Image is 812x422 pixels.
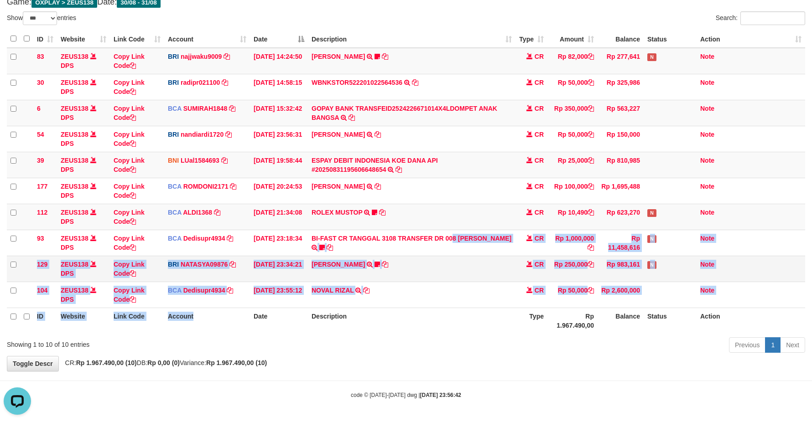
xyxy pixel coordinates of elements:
span: BCA [168,105,182,112]
a: [PERSON_NAME] [312,53,365,60]
a: Copy Rp 25,000 to clipboard [588,157,594,164]
span: Has Note [647,235,656,243]
a: BI-FAST CR TANGGAL 3108 TRANSFER DR 008 [PERSON_NAME] [312,235,511,242]
th: Amount: activate to sort column ascending [547,30,598,48]
a: Note [700,105,714,112]
a: Copy Rp 50,000 to clipboard [588,131,594,138]
a: ROMDONI2171 [183,183,229,190]
strong: Rp 1.967.490,00 (10) [76,359,137,366]
td: DPS [57,204,110,230]
a: ESPAY DEBIT INDONESIA KOE DANA API #20250831195606648654 [312,157,438,173]
td: [DATE] 23:56:31 [250,126,308,152]
a: Copy Link Code [114,79,145,95]
a: radipr021100 [181,79,220,86]
a: Copy BI-FAST CR TANGGAL 3108 TRANSFER DR 008 TOTO TAUFIK HIDAYA to clipboard [327,244,333,251]
a: Next [780,337,805,353]
a: Note [700,209,714,216]
span: BCA [168,209,182,216]
th: Website [57,308,110,334]
span: CR [535,209,544,216]
a: Copy najjwaku9009 to clipboard [224,53,230,60]
span: BNI [168,157,179,164]
a: [PERSON_NAME] [312,131,365,138]
strong: Rp 0,00 (0) [147,359,180,366]
td: [DATE] 15:32:42 [250,100,308,126]
span: BCA [168,287,182,294]
a: najjwaku9009 [181,53,222,60]
a: Dedisupr4934 [183,287,225,294]
a: ZEUS138 [61,209,88,216]
span: BRI [168,79,179,86]
a: Note [700,131,714,138]
td: Rp 277,641 [598,48,644,74]
select: Showentries [23,11,57,25]
td: [DATE] 23:34:21 [250,256,308,282]
a: Dedisupr4934 [183,235,225,242]
td: DPS [57,48,110,74]
td: Rp 250,000 [547,256,598,282]
td: Rp 10,490 [547,204,598,230]
span: 30 [37,79,44,86]
a: Note [700,183,714,190]
span: 104 [37,287,47,294]
span: 54 [37,131,44,138]
a: ZEUS138 [61,261,88,268]
a: Note [700,53,714,60]
a: Copy ALDI1368 to clipboard [214,209,220,216]
a: Note [700,79,714,86]
a: Copy Link Code [114,131,145,147]
a: Copy Link Code [114,235,145,251]
a: Copy VALENTINO LAHU to clipboard [375,131,381,138]
span: BRI [168,131,179,138]
td: Rp 150,000 [598,126,644,152]
span: BCA [168,235,182,242]
span: CR [535,157,544,164]
a: Copy SUMIRAH1848 to clipboard [229,105,235,112]
th: Date: activate to sort column descending [250,30,308,48]
strong: [DATE] 23:56:42 [420,392,461,398]
a: Note [700,235,714,242]
th: Status [644,30,697,48]
td: Rp 983,161 [598,256,644,282]
a: Copy nandiardi1720 to clipboard [225,131,232,138]
th: Website: activate to sort column ascending [57,30,110,48]
a: Copy Rp 1,000,000 to clipboard [588,244,594,251]
a: Copy GOPAY BANK TRANSFEID2524226671014X4LDOMPET ANAK BANGSA to clipboard [349,114,355,121]
a: ZEUS138 [61,157,88,164]
a: Note [700,261,714,268]
td: [DATE] 23:18:34 [250,230,308,256]
span: CR [535,53,544,60]
a: Copy Link Code [114,209,145,225]
td: Rp 1,695,488 [598,178,644,204]
th: Date [250,308,308,334]
a: ZEUS138 [61,131,88,138]
td: Rp 50,000 [547,74,598,100]
a: Copy Rp 350,000 to clipboard [588,105,594,112]
th: Link Code: activate to sort column ascending [110,30,164,48]
a: Previous [729,337,765,353]
td: DPS [57,256,110,282]
td: Rp 1,000,000 [547,230,598,256]
th: Type [515,308,547,334]
td: [DATE] 21:34:08 [250,204,308,230]
a: ZEUS138 [61,79,88,86]
a: ZEUS138 [61,105,88,112]
a: Copy LUal1584693 to clipboard [221,157,228,164]
a: [PERSON_NAME] [312,183,365,190]
a: Copy Link Code [114,287,145,303]
a: Copy Link Code [114,157,145,173]
span: Has Note [647,209,656,217]
td: DPS [57,74,110,100]
td: Rp 25,000 [547,152,598,178]
a: NATASYA09876 [181,261,228,268]
a: LUal1584693 [181,157,219,164]
a: ZEUS138 [61,235,88,242]
a: Copy Rp 10,490 to clipboard [588,209,594,216]
a: ZEUS138 [61,287,88,294]
a: Note [700,287,714,294]
a: Copy Dedisupr4934 to clipboard [227,287,233,294]
td: Rp 623,270 [598,204,644,230]
a: Copy NATASYA09876 to clipboard [229,261,236,268]
td: Rp 50,000 [547,282,598,308]
span: CR: DB: Variance: [61,359,267,366]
